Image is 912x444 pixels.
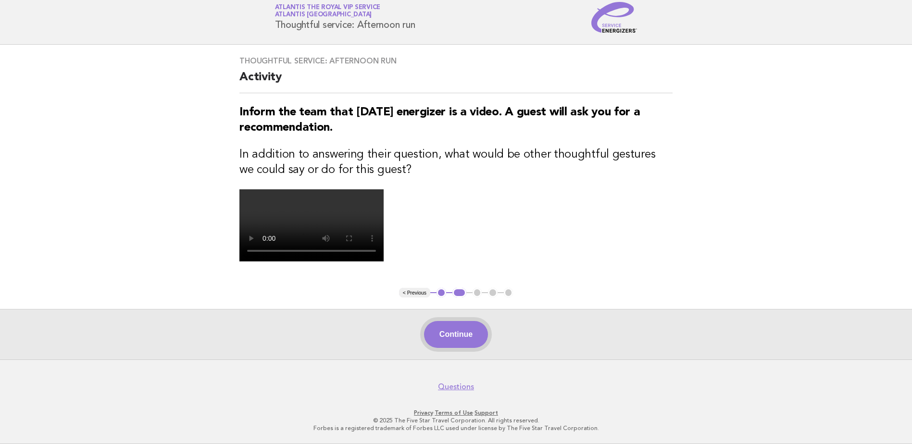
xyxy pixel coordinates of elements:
[239,147,673,178] h3: In addition to answering their question, what would be other thoughtful gestures we could say or ...
[399,288,430,297] button: < Previous
[475,409,498,416] a: Support
[414,409,433,416] a: Privacy
[162,409,750,417] p: · ·
[452,288,466,297] button: 2
[424,321,488,348] button: Continue
[275,12,372,18] span: Atlantis [GEOGRAPHIC_DATA]
[162,417,750,424] p: © 2025 The Five Star Travel Corporation. All rights reserved.
[239,56,673,66] h3: Thoughtful service: Afternoon run
[239,70,673,93] h2: Activity
[591,2,637,33] img: Service Energizers
[239,107,640,134] strong: Inform the team that [DATE] energizer is a video. A guest will ask you for a recommendation.
[275,4,381,18] a: Atlantis the Royal VIP ServiceAtlantis [GEOGRAPHIC_DATA]
[435,409,473,416] a: Terms of Use
[437,288,446,297] button: 1
[438,382,474,392] a: Questions
[275,5,415,30] h1: Thoughtful service: Afternoon run
[162,424,750,432] p: Forbes is a registered trademark of Forbes LLC used under license by The Five Star Travel Corpora...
